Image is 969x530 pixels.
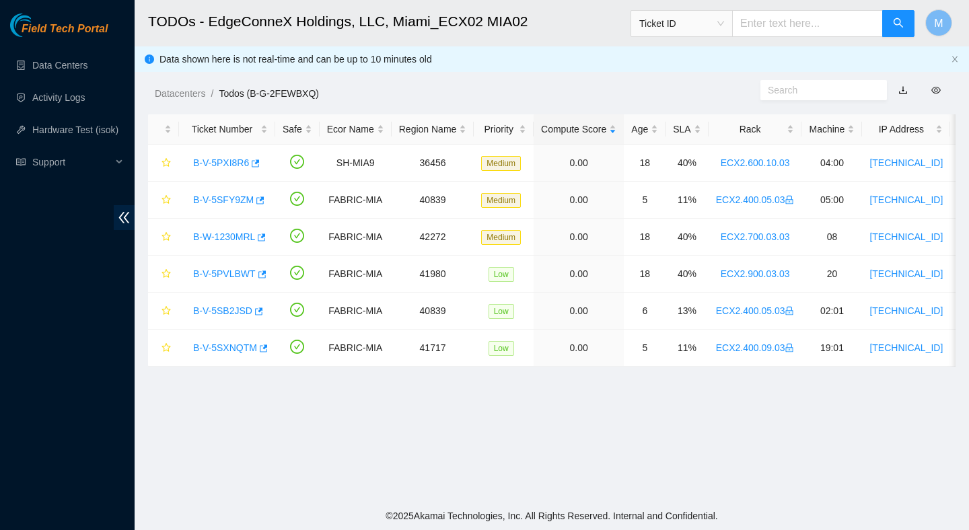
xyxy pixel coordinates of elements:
td: 40839 [392,293,474,330]
a: ECX2.400.09.03lock [716,342,795,353]
a: [TECHNICAL_ID] [869,342,943,353]
span: Ticket ID [639,13,724,34]
td: FABRIC-MIA [320,219,392,256]
span: / [211,88,213,99]
a: B-V-5SXNQTM [193,342,257,353]
button: M [925,9,952,36]
button: star [155,337,172,358]
td: 02:01 [801,293,862,330]
span: star [161,158,171,169]
span: Medium [481,156,521,171]
span: Support [32,149,112,176]
a: [TECHNICAL_ID] [869,305,943,316]
input: Search [768,83,869,98]
a: B-V-5PVLBWT [193,268,256,279]
span: Low [489,267,514,282]
a: [TECHNICAL_ID] [869,194,943,205]
span: lock [785,195,794,204]
td: 40839 [392,182,474,219]
td: 04:00 [801,145,862,182]
a: Activity Logs [32,92,85,103]
td: 42272 [392,219,474,256]
span: double-left [114,205,135,230]
td: 0.00 [534,293,624,330]
a: ECX2.600.10.03 [721,157,790,168]
span: star [161,269,171,280]
td: 5 [624,330,666,367]
button: star [155,300,172,321]
td: 0.00 [534,219,624,256]
span: check-circle [290,266,304,280]
td: FABRIC-MIA [320,293,392,330]
td: 0.00 [534,145,624,182]
a: B-V-5PXI8R6 [193,157,249,168]
input: Enter text here... [732,10,883,37]
footer: © 2025 Akamai Technologies, Inc. All Rights Reserved. Internal and Confidential. [135,502,969,530]
a: ECX2.700.03.03 [721,231,790,242]
td: 0.00 [534,330,624,367]
td: FABRIC-MIA [320,256,392,293]
a: ECX2.400.05.03lock [716,194,795,205]
td: 0.00 [534,256,624,293]
a: Data Centers [32,60,87,71]
a: ECX2.400.05.03lock [716,305,795,316]
a: [TECHNICAL_ID] [869,268,943,279]
span: check-circle [290,155,304,169]
td: 36456 [392,145,474,182]
span: close [951,55,959,63]
span: lock [785,343,794,352]
span: lock [785,306,794,315]
span: star [161,306,171,317]
span: star [161,195,171,206]
button: close [951,55,959,64]
a: B-W-1230MRL [193,231,255,242]
a: [TECHNICAL_ID] [869,231,943,242]
span: check-circle [290,192,304,206]
a: Todos (B-G-2FEWBXQ) [219,88,319,99]
td: 18 [624,256,666,293]
a: Datacenters [155,88,205,99]
a: B-V-5SB2JSD [193,305,252,316]
span: check-circle [290,340,304,354]
td: 0.00 [534,182,624,219]
span: star [161,232,171,243]
td: SH-MIA9 [320,145,392,182]
td: 20 [801,256,862,293]
button: search [882,10,914,37]
button: star [155,152,172,174]
td: 11% [666,182,708,219]
span: star [161,343,171,354]
img: Akamai Technologies [10,13,68,37]
td: 6 [624,293,666,330]
span: check-circle [290,303,304,317]
button: star [155,263,172,285]
span: Field Tech Portal [22,23,108,36]
a: ECX2.900.03.03 [721,268,790,279]
a: B-V-5SFY9ZM [193,194,254,205]
td: 08 [801,219,862,256]
td: 40% [666,256,708,293]
a: [TECHNICAL_ID] [869,157,943,168]
span: Low [489,304,514,319]
span: M [934,15,943,32]
td: 5 [624,182,666,219]
a: Hardware Test (isok) [32,124,118,135]
a: download [898,85,908,96]
td: FABRIC-MIA [320,182,392,219]
button: star [155,226,172,248]
td: 41980 [392,256,474,293]
td: 40% [666,145,708,182]
span: read [16,157,26,167]
span: eye [931,85,941,95]
span: Medium [481,230,521,245]
button: star [155,189,172,211]
td: FABRIC-MIA [320,330,392,367]
span: check-circle [290,229,304,243]
td: 05:00 [801,182,862,219]
td: 40% [666,219,708,256]
button: download [888,79,918,101]
td: 13% [666,293,708,330]
span: search [893,17,904,30]
td: 18 [624,145,666,182]
td: 41717 [392,330,474,367]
